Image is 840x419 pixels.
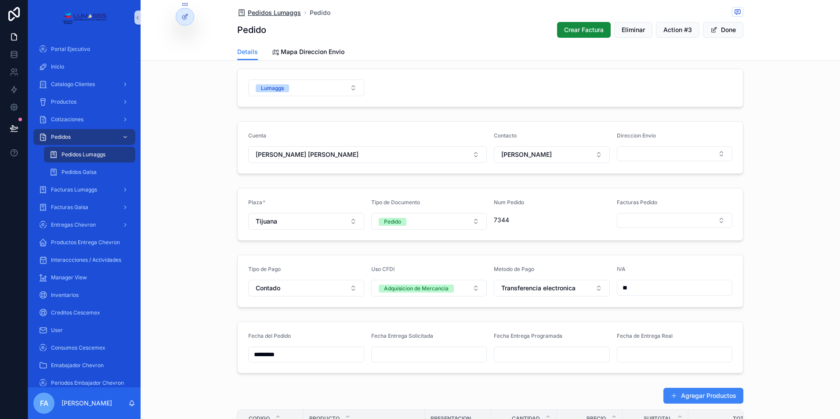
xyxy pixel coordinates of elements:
span: Entregas Chevron [51,221,96,228]
a: Pedidos [33,129,135,145]
span: Pedidos [51,134,71,141]
div: Pedido [384,218,401,226]
button: Agregar Productos [663,388,743,404]
span: Productos [51,98,76,105]
span: Num Pedido [494,199,524,206]
span: User [51,327,63,334]
span: Catalogo Clientes [51,81,95,88]
span: Emabajador Chevron [51,362,104,369]
span: Direccion Envio [617,132,656,139]
span: Mapa Direccion Envio [281,47,344,56]
span: Inicio [51,63,64,70]
span: Pedidos Lumaggs [62,151,105,158]
span: Fecha Entrega Programada [494,332,562,339]
span: Productos Entrega Chevron [51,239,120,246]
span: Facturas Lumaggs [51,186,97,193]
span: IVA [617,266,626,272]
button: Select Button [617,146,733,161]
a: Cotizaciones [33,112,135,127]
span: Metodo de Pago [494,266,534,272]
span: Tijuana [256,217,277,226]
span: Contado [256,284,280,293]
span: Facturas Pedido [617,199,657,206]
a: Consumos Cescemex [33,340,135,356]
button: Select Button [248,79,364,96]
span: [PERSON_NAME] [501,150,552,159]
button: Select Button [248,146,487,163]
span: Crear Factura [564,25,604,34]
a: Catalogo Clientes [33,76,135,92]
span: Details [237,47,258,56]
span: Cotizaciones [51,116,83,123]
button: Select Button [494,146,610,163]
span: [PERSON_NAME] [PERSON_NAME] [256,150,358,159]
button: Select Button [371,280,487,296]
span: Tipo de Pago [248,266,281,272]
span: Cuenta [248,132,266,139]
span: Fecha del Pedido [248,332,291,339]
a: Interaccciones / Actividades [33,252,135,268]
span: Consumos Cescemex [51,344,105,351]
div: Lumaggs [261,84,284,92]
a: Creditos Cescemex [33,305,135,321]
img: App logo [62,11,106,25]
span: Plaza [248,199,262,206]
button: Eliminar [614,22,652,38]
span: Transferencia electronica [501,284,576,293]
h1: Pedido [237,24,266,36]
a: Periodos Embajador Chevron [33,375,135,391]
a: Facturas Lumaggs [33,182,135,198]
span: Periodos Embajador Chevron [51,379,124,386]
span: Pedidos Galsa [62,169,97,176]
a: Pedidos Galsa [44,164,135,180]
button: Select Button [371,213,487,230]
span: Eliminar [622,25,645,34]
span: 7344 [494,216,610,224]
button: Done [703,22,743,38]
a: Pedidos Lumaggs [44,147,135,163]
a: Mapa Direccion Envio [272,44,344,61]
button: Select Button [248,280,364,296]
span: Pedidos Lumaggs [248,8,301,17]
a: Productos Entrega Chevron [33,235,135,250]
span: Uso CFDI [371,266,395,272]
span: Action #3 [663,25,692,34]
button: Action #3 [656,22,699,38]
span: Inventarios [51,292,79,299]
div: Adquisicion de Mercancia [384,285,449,293]
span: Interaccciones / Actividades [51,256,121,264]
span: Portal Ejecutivo [51,46,90,53]
button: Crear Factura [557,22,611,38]
a: Pedidos Lumaggs [237,8,301,17]
span: Manager View [51,274,87,281]
a: Manager View [33,270,135,285]
span: FA [40,398,48,408]
p: [PERSON_NAME] [62,399,112,408]
button: Select Button [617,213,733,228]
a: Inicio [33,59,135,75]
div: scrollable content [28,35,141,387]
span: Contacto [494,132,517,139]
span: Fecha de Entrega Real [617,332,673,339]
a: Details [237,44,258,61]
a: Entregas Chevron [33,217,135,233]
a: Portal Ejecutivo [33,41,135,57]
button: Select Button [248,213,364,230]
a: Inventarios [33,287,135,303]
a: Productos [33,94,135,110]
a: Emabajador Chevron [33,358,135,373]
span: Tipo de Documento [371,199,420,206]
a: Pedido [310,8,330,17]
span: Fecha Entrega Solicitada [371,332,433,339]
span: Facturas Galsa [51,204,88,211]
a: Facturas Galsa [33,199,135,215]
span: Creditos Cescemex [51,309,100,316]
button: Select Button [494,280,610,296]
a: User [33,322,135,338]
